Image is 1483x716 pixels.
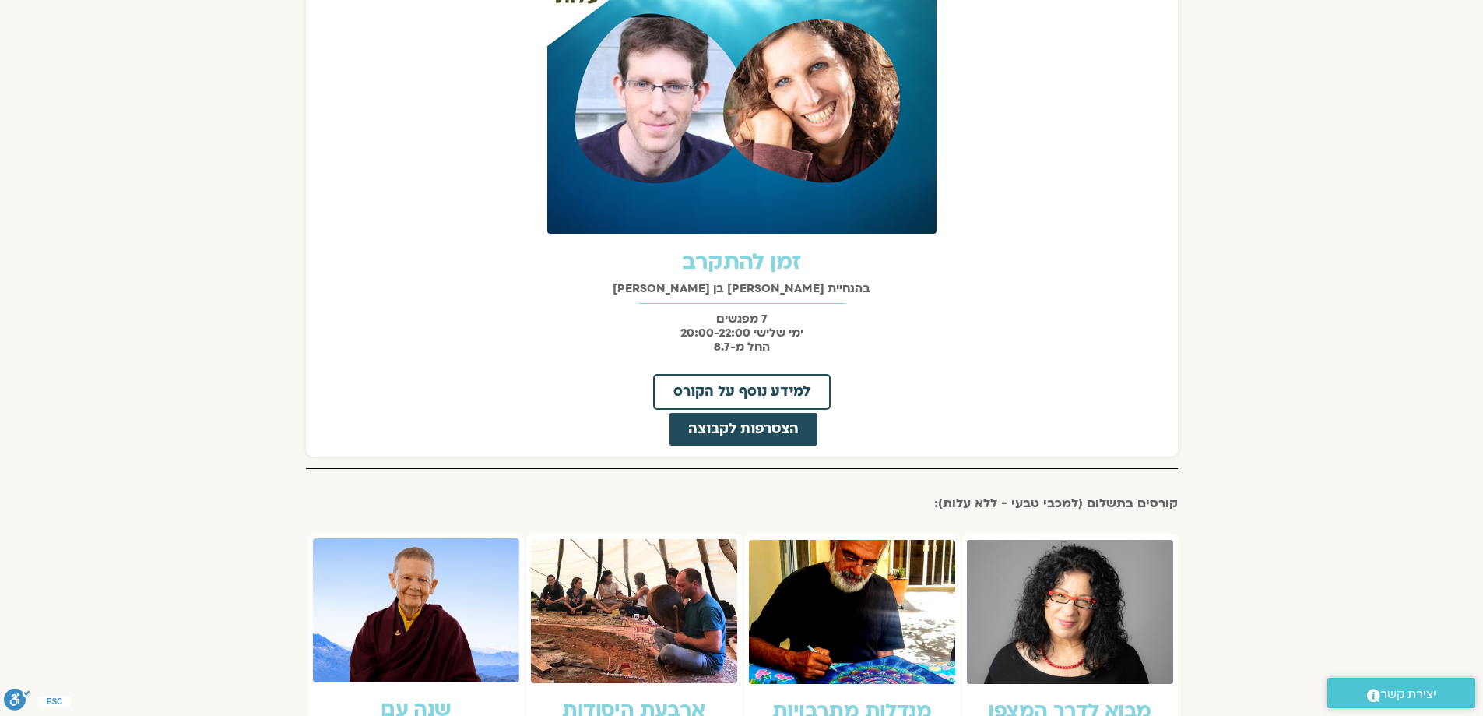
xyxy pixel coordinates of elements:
[314,282,1170,295] h2: בהנחיית [PERSON_NAME] בן [PERSON_NAME]
[682,247,800,277] a: זמן להתקרב
[1327,678,1475,708] a: יצירת קשר
[653,374,831,410] a: למידע נוסף על הקורס
[673,385,810,399] span: למידע נוסף על הקורס
[680,325,803,340] strong: ימי שלישי 20:00-22:00
[668,411,819,447] a: הצטרפות לקבוצה
[306,496,1178,510] h2: קורסים בתשלום (למכבי טבעי - ללא עלות):
[688,422,799,436] span: הצטרפות לקבוצה
[1380,684,1436,705] span: יצירת קשר
[716,311,768,326] strong: 7 מפגשים
[714,339,770,354] strong: החל מ-8.7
